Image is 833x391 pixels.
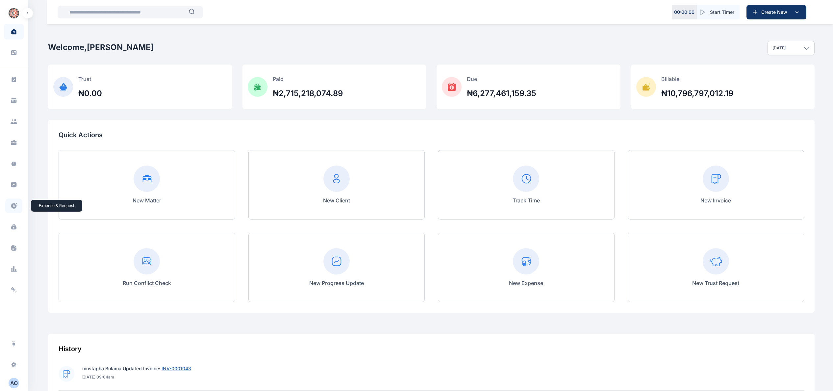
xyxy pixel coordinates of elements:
[513,196,540,204] p: Track Time
[674,9,694,15] p: 00 : 00 : 00
[467,75,536,83] p: Due
[59,130,804,140] p: Quick Actions
[82,365,191,372] p: mustapha Bulama Updated Invoice:
[700,196,731,204] p: New Invoice
[467,88,536,99] h2: ₦6,277,461,159.35
[692,279,739,287] p: New Trust Request
[162,366,191,371] span: INV-0001043
[4,378,24,388] button: AO
[9,379,19,387] div: A O
[710,9,734,15] span: Start Timer
[9,378,19,388] button: AO
[273,75,343,83] p: Paid
[746,5,806,19] button: Create New
[59,344,804,353] div: History
[123,279,171,287] p: Run Conflict Check
[82,375,191,380] p: [DATE] 09:04am
[661,88,733,99] h2: ₦10,796,797,012.19
[78,88,102,99] h2: ₦0.00
[48,42,154,53] h2: Welcome, [PERSON_NAME]
[323,196,350,204] p: New Client
[309,279,364,287] p: New Progress Update
[160,366,191,371] a: INV-0001043
[772,45,786,51] p: [DATE]
[133,196,161,204] p: New Matter
[697,5,740,19] button: Start Timer
[509,279,543,287] p: New Expense
[661,75,733,83] p: Billable
[78,75,102,83] p: Trust
[273,88,343,99] h2: ₦2,715,218,074.89
[759,9,793,15] span: Create New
